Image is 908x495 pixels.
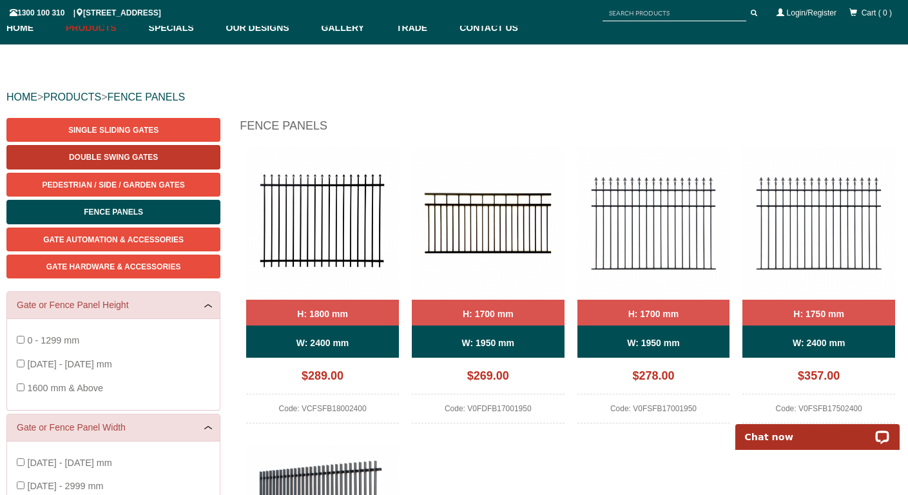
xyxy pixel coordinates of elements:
[6,255,220,278] a: Gate Hardware & Accessories
[6,228,220,251] a: Gate Automation & Accessories
[577,147,730,300] img: V0FSFB - Spear Top (Double Top Rail) - Aluminium Fence Panel - Matte Black - H: 1700 mm - W: 1950 mm
[6,12,59,44] a: Home
[220,12,315,44] a: Our Designs
[43,235,184,244] span: Gate Automation & Accessories
[463,309,514,319] b: H: 1700 mm
[240,118,902,141] h1: Fence Panels
[17,298,210,312] a: Gate or Fence Panel Height
[742,147,895,423] a: V0FSFB - Spear Top (Double Top Rail) - Aluminium Fence Panel - Matte Black - H: 1750 mm - W: 2400...
[107,92,185,102] a: FENCE PANELS
[787,8,836,17] a: Login/Register
[727,409,908,450] iframe: LiveChat chat widget
[6,173,220,197] a: Pedestrian / Side / Garden Gates
[793,309,844,319] b: H: 1750 mm
[628,309,679,319] b: H: 1700 mm
[577,147,730,423] a: V0FSFB - Spear Top (Double Top Rail) - Aluminium Fence Panel - Matte Black - H: 1700 mm - W: 1950...
[6,92,37,102] a: HOME
[27,383,103,393] span: 1600 mm & Above
[742,147,895,300] img: V0FSFB - Spear Top (Double Top Rail) - Aluminium Fence Panel - Matte Black - H: 1750 mm - W: 2400 mm
[412,401,565,423] div: Code: V0FDFB17001950
[84,208,143,217] span: Fence Panels
[462,338,514,348] b: W: 1950 mm
[246,364,399,394] div: $289.00
[6,77,902,118] div: > >
[412,147,565,300] img: V0FDFB - Flat Top (Double Top Rail) - Aluminium Fence Panel - Matte Black - H: 1700 mm - W: 1950 mm
[10,8,161,17] span: 1300 100 310 | [STREET_ADDRESS]
[27,481,103,491] span: [DATE] - 2999 mm
[315,12,390,44] a: Gallery
[68,126,159,135] span: Single Sliding Gates
[627,338,679,348] b: W: 1950 mm
[453,12,518,44] a: Contact Us
[862,8,892,17] span: Cart ( 0 )
[246,147,399,423] a: VCFSFB - Commercial Industrial Pressed Spear Top - Aluminium Security Fence Panel - Matte Black -...
[27,458,111,468] span: [DATE] - [DATE] mm
[246,401,399,423] div: Code: VCFSFB18002400
[296,338,349,348] b: W: 2400 mm
[43,180,185,189] span: Pedestrian / Side / Garden Gates
[246,147,399,300] img: VCFSFB - Commercial Industrial Pressed Spear Top - Aluminium Security Fence Panel - Matte Black -...
[46,262,181,271] span: Gate Hardware & Accessories
[390,12,453,44] a: Trade
[297,309,348,319] b: H: 1800 mm
[43,92,101,102] a: PRODUCTS
[742,401,895,423] div: Code: V0FSFB17502400
[793,338,845,348] b: W: 2400 mm
[17,421,210,434] a: Gate or Fence Panel Width
[69,153,158,162] span: Double Swing Gates
[412,147,565,423] a: V0FDFB - Flat Top (Double Top Rail) - Aluminium Fence Panel - Matte Black - H: 1700 mm - W: 1950 ...
[27,359,111,369] span: [DATE] - [DATE] mm
[412,364,565,394] div: $269.00
[577,364,730,394] div: $278.00
[142,12,220,44] a: Specials
[6,200,220,224] a: Fence Panels
[603,5,746,21] input: SEARCH PRODUCTS
[577,401,730,423] div: Code: V0FSFB17001950
[59,12,142,44] a: Products
[742,364,895,394] div: $357.00
[27,335,79,345] span: 0 - 1299 mm
[6,145,220,169] a: Double Swing Gates
[6,118,220,142] a: Single Sliding Gates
